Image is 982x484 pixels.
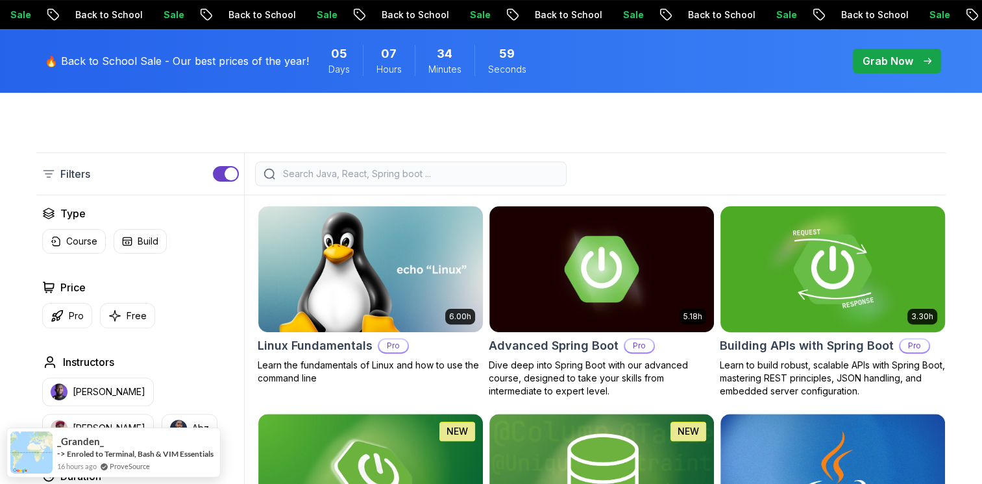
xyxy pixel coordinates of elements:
[258,206,483,332] img: Linux Fundamentals card
[301,8,342,21] p: Sale
[127,309,147,322] p: Free
[114,229,167,254] button: Build
[73,422,145,435] p: [PERSON_NAME]
[170,420,187,437] img: instructor img
[760,8,802,21] p: Sale
[60,280,86,295] h2: Price
[258,337,373,355] h2: Linux Fundamentals
[192,422,209,435] p: Abz
[57,448,66,459] span: ->
[454,8,495,21] p: Sale
[607,8,648,21] p: Sale
[212,8,301,21] p: Back to School
[59,8,147,21] p: Back to School
[100,303,155,328] button: Free
[110,461,150,472] a: ProveSource
[900,339,929,352] p: Pro
[162,414,217,442] button: instructor imgAbz
[258,359,484,385] p: Learn the fundamentals of Linux and how to use the command line
[51,383,68,400] img: instructor img
[381,45,397,63] span: 7 Hours
[449,311,471,322] p: 6.00h
[715,203,950,335] img: Building APIs with Spring Boot card
[147,8,189,21] p: Sale
[42,303,92,328] button: Pro
[10,431,53,474] img: provesource social proof notification image
[488,63,526,76] span: Seconds
[519,8,607,21] p: Back to School
[66,235,97,248] p: Course
[825,8,913,21] p: Back to School
[67,449,214,459] a: Enroled to Terminal, Bash & VIM Essentials
[678,425,699,438] p: NEW
[625,339,654,352] p: Pro
[499,45,515,63] span: 59 Seconds
[258,206,484,385] a: Linux Fundamentals card6.00hLinux FundamentalsProLearn the fundamentals of Linux and how to use t...
[672,8,760,21] p: Back to School
[365,8,454,21] p: Back to School
[913,8,955,21] p: Sale
[63,354,114,370] h2: Instructors
[437,45,452,63] span: 34 Minutes
[57,436,104,447] span: _Granden_
[376,63,402,76] span: Hours
[331,45,347,63] span: 5 Days
[42,229,106,254] button: Course
[683,311,702,322] p: 5.18h
[489,337,619,355] h2: Advanced Spring Boot
[51,420,68,437] img: instructor img
[280,167,558,180] input: Search Java, React, Spring boot ...
[60,166,90,182] p: Filters
[138,235,158,248] p: Build
[911,311,933,322] p: 3.30h
[42,414,154,442] button: instructor img[PERSON_NAME]
[73,385,145,398] p: [PERSON_NAME]
[720,337,894,355] h2: Building APIs with Spring Boot
[489,206,715,398] a: Advanced Spring Boot card5.18hAdvanced Spring BootProDive deep into Spring Boot with our advanced...
[720,359,946,398] p: Learn to build robust, scalable APIs with Spring Boot, mastering REST principles, JSON handling, ...
[428,63,461,76] span: Minutes
[863,53,913,69] p: Grab Now
[489,359,715,398] p: Dive deep into Spring Boot with our advanced course, designed to take your skills from intermedia...
[45,53,309,69] p: 🔥 Back to School Sale - Our best prices of the year!
[720,206,946,398] a: Building APIs with Spring Boot card3.30hBuilding APIs with Spring BootProLearn to build robust, s...
[328,63,350,76] span: Days
[42,378,154,406] button: instructor img[PERSON_NAME]
[69,309,84,322] p: Pro
[489,206,714,332] img: Advanced Spring Boot card
[447,425,468,438] p: NEW
[60,206,86,221] h2: Type
[57,461,97,472] span: 16 hours ago
[379,339,408,352] p: Pro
